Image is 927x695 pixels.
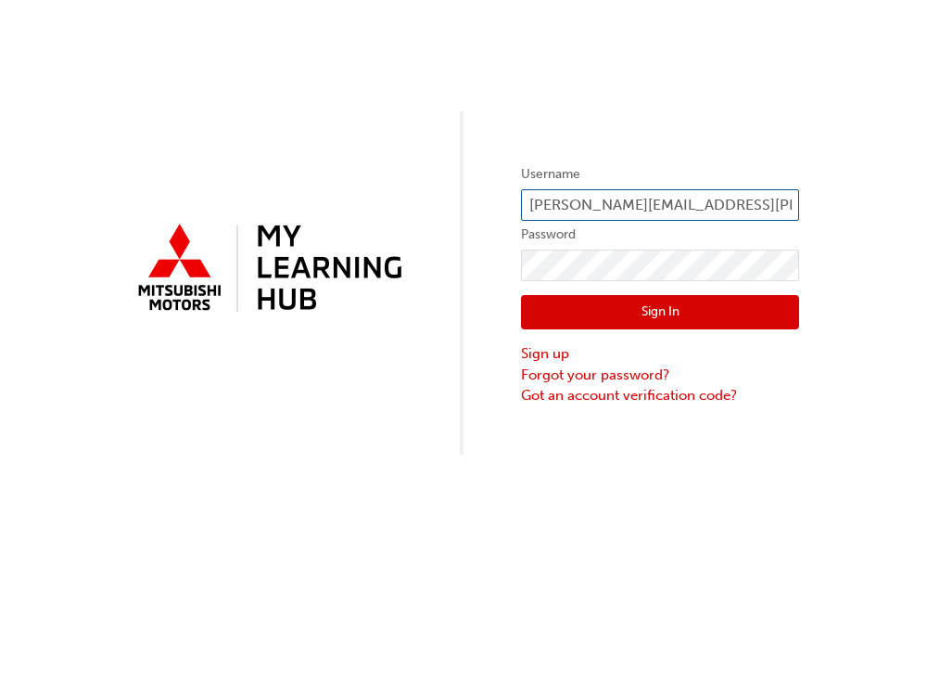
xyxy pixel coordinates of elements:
a: Sign up [521,343,799,365]
input: Username [521,189,799,221]
label: Username [521,163,799,186]
label: Password [521,224,799,246]
button: Sign In [521,295,799,330]
img: mmal [128,216,406,322]
a: Got an account verification code? [521,385,799,406]
a: Forgot your password? [521,365,799,386]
